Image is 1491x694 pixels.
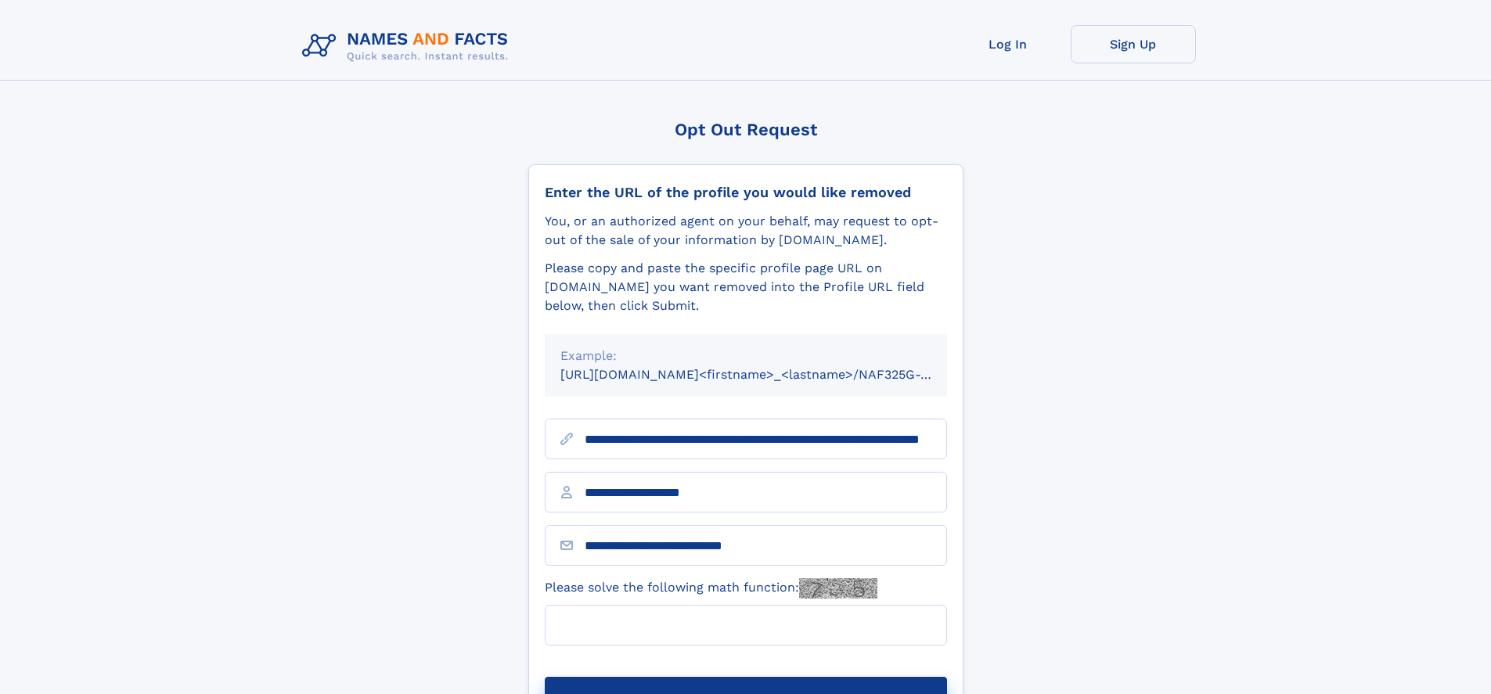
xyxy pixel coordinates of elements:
div: You, or an authorized agent on your behalf, may request to opt-out of the sale of your informatio... [545,212,947,250]
div: Opt Out Request [528,120,963,139]
small: [URL][DOMAIN_NAME]<firstname>_<lastname>/NAF325G-xxxxxxxx [560,367,977,382]
div: Please copy and paste the specific profile page URL on [DOMAIN_NAME] you want removed into the Pr... [545,259,947,315]
div: Example: [560,347,931,365]
label: Please solve the following math function: [545,578,877,599]
a: Log In [945,25,1071,63]
a: Sign Up [1071,25,1196,63]
img: Logo Names and Facts [296,25,521,67]
div: Enter the URL of the profile you would like removed [545,184,947,201]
